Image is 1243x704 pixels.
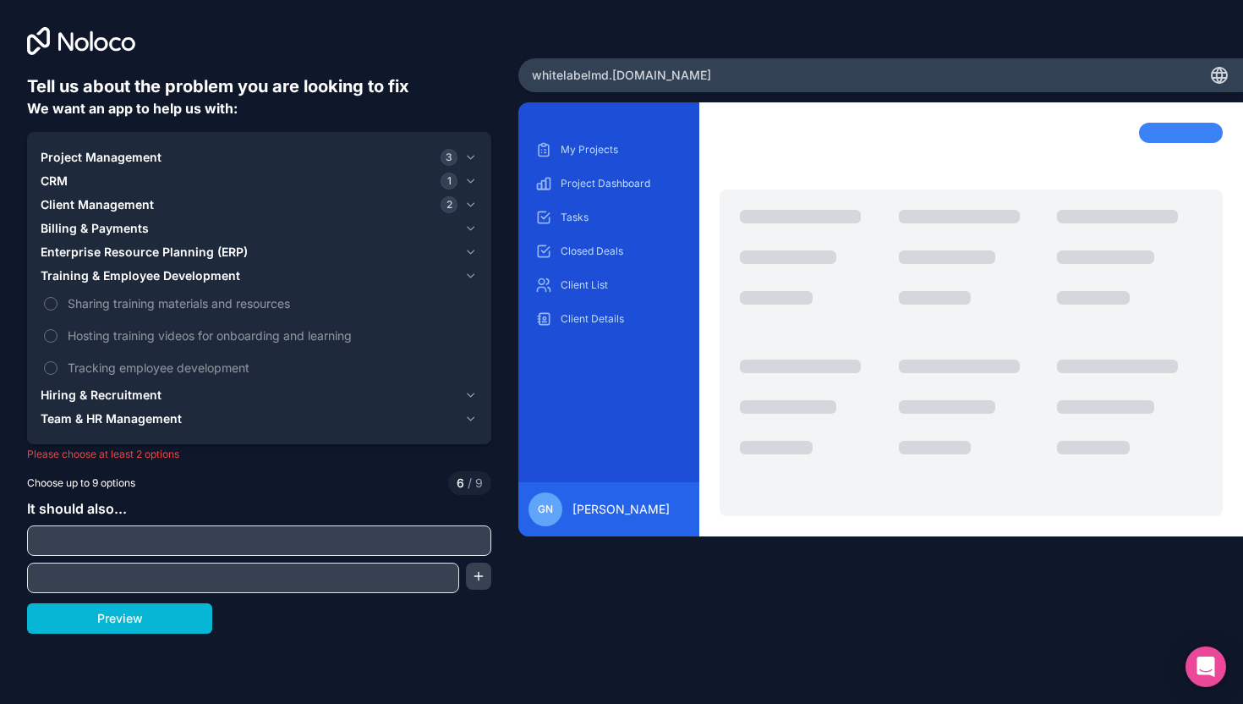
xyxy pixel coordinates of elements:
span: Enterprise Resource Planning (ERP) [41,244,248,261]
span: Choose up to 9 options [27,476,135,491]
p: Tasks [561,211,682,224]
span: whitelabelmd .[DOMAIN_NAME] [532,67,711,84]
button: Preview [27,603,212,634]
span: 3 [441,149,457,166]
span: Sharing training materials and resources [68,294,474,312]
button: Project Management3 [41,146,478,169]
span: It should also... [27,500,127,517]
span: [PERSON_NAME] [572,501,670,518]
button: Sharing training materials and resources [44,297,57,311]
button: Team & HR Management [41,407,478,431]
span: We want an app to help us with: [27,100,238,117]
span: Training & Employee Development [41,267,240,284]
span: 2 [441,196,457,213]
button: Client Management2 [41,193,478,217]
div: Open Intercom Messenger [1186,646,1226,687]
span: Billing & Payments [41,220,149,237]
span: Project Management [41,149,162,166]
div: scrollable content [532,136,686,469]
span: 9 [464,475,483,492]
button: Enterprise Resource Planning (ERP) [41,240,478,264]
span: Team & HR Management [41,410,182,427]
h6: Tell us about the problem you are looking to fix [27,74,491,98]
button: Hosting training videos for onboarding and learning [44,329,57,343]
button: Training & Employee Development [41,264,478,288]
span: Hosting training videos for onboarding and learning [68,327,474,344]
button: Hiring & Recruitment [41,383,478,407]
span: Client Management [41,196,154,213]
span: 6 [457,475,464,492]
span: / [468,476,472,490]
div: Training & Employee Development [41,288,478,383]
span: 1 [441,173,457,190]
p: Client List [561,278,682,292]
p: Project Dashboard [561,177,682,190]
p: My Projects [561,143,682,157]
p: Client Details [561,312,682,326]
button: Tracking employee development [44,361,57,375]
p: Please choose at least 2 options [27,448,491,461]
p: Closed Deals [561,245,682,258]
span: GN [538,503,553,516]
span: Hiring & Recruitment [41,387,162,404]
button: CRM1 [41,169,478,193]
button: Billing & Payments [41,217,478,240]
span: Tracking employee development [68,359,474,377]
span: CRM [41,173,68,190]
